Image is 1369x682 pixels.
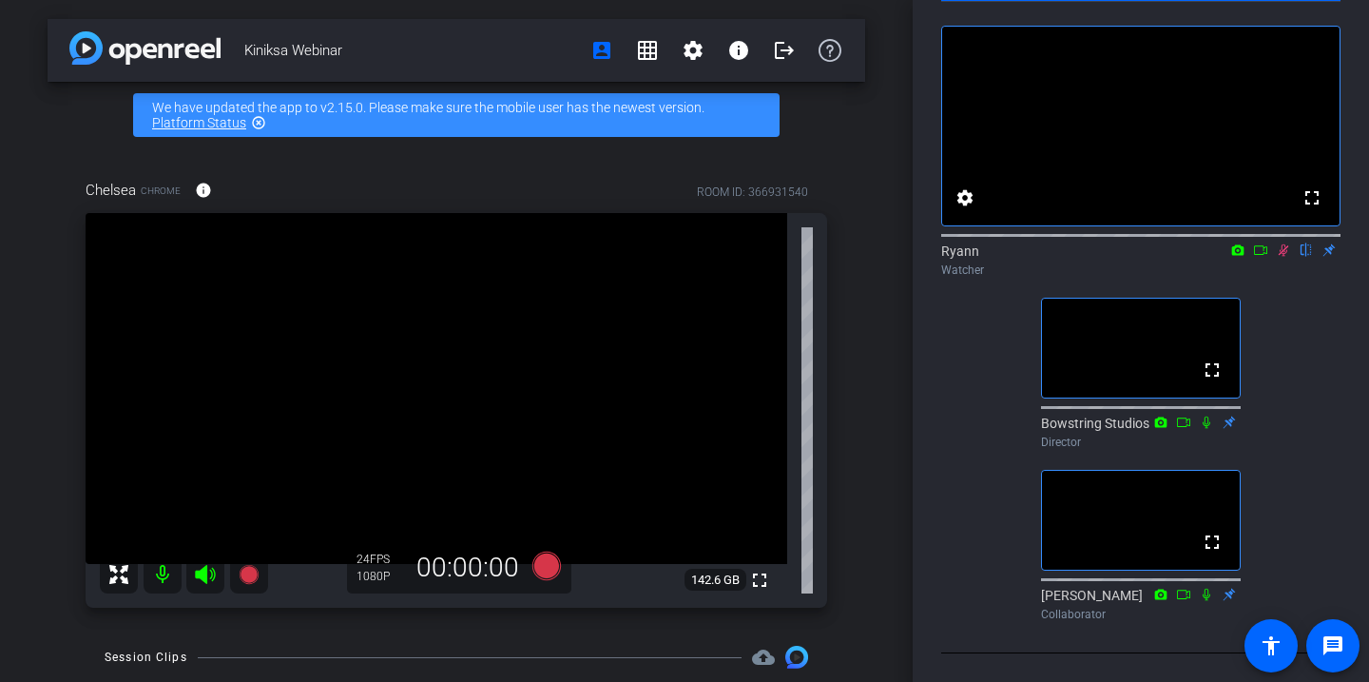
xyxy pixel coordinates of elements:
[684,569,746,592] span: 142.6 GB
[357,552,404,567] div: 24
[752,646,775,669] mat-icon: cloud_upload
[357,569,404,584] div: 1080P
[404,552,531,584] div: 00:00:00
[590,39,613,62] mat-icon: account_box
[636,39,659,62] mat-icon: grid_on
[195,182,212,199] mat-icon: info
[105,648,187,667] div: Session Clips
[727,39,750,62] mat-icon: info
[748,569,771,592] mat-icon: fullscreen
[1260,634,1282,657] mat-icon: accessibility
[752,646,775,669] span: Destinations for your clips
[773,39,796,62] mat-icon: logout
[941,262,1340,279] div: Watcher
[1041,586,1241,623] div: [PERSON_NAME]
[152,115,246,130] a: Platform Status
[1301,186,1323,209] mat-icon: fullscreen
[954,186,976,209] mat-icon: settings
[682,39,704,62] mat-icon: settings
[697,184,808,201] div: ROOM ID: 366931540
[1041,434,1241,451] div: Director
[1041,606,1241,623] div: Collaborator
[1295,241,1318,258] mat-icon: flip
[370,553,390,566] span: FPS
[941,242,1340,279] div: Ryann
[1201,359,1224,381] mat-icon: fullscreen
[141,184,181,198] span: Chrome
[251,115,266,130] mat-icon: highlight_off
[133,93,780,137] div: We have updated the app to v2.15.0. Please make sure the mobile user has the newest version.
[1321,634,1344,657] mat-icon: message
[244,31,579,69] span: Kiniksa Webinar
[1041,414,1241,451] div: Bowstring Studios
[1201,531,1224,554] mat-icon: fullscreen
[785,646,808,669] img: Session clips
[69,31,221,65] img: app-logo
[86,180,136,201] span: Chelsea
